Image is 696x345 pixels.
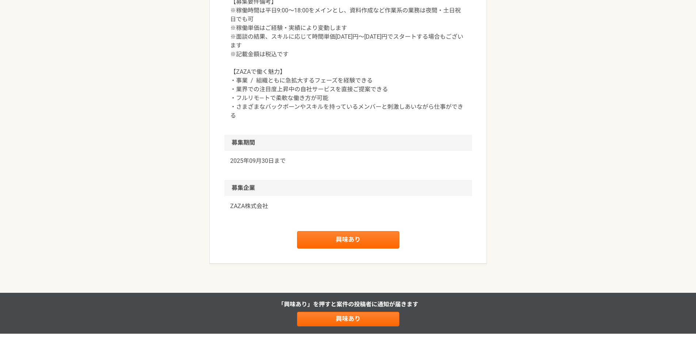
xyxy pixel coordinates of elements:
h2: 募集期間 [224,135,472,151]
a: 興味あり [297,312,399,326]
a: ZAZA株式会社 [230,202,466,211]
p: 「興味あり」を押すと 案件の投稿者に通知が届きます [278,300,418,309]
h2: 募集企業 [224,180,472,196]
a: 興味あり [297,231,399,249]
p: 2025年09月30日まで [230,157,466,165]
